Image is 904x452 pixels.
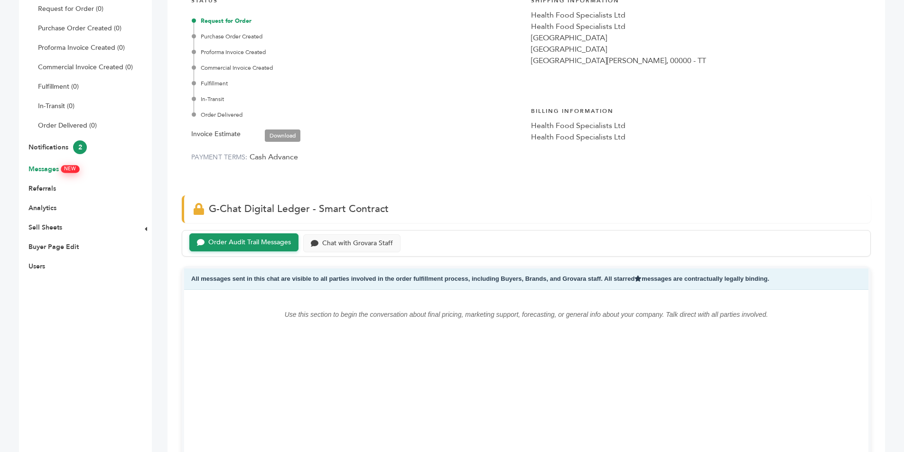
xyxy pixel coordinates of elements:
[194,17,522,25] div: Request for Order
[61,166,79,173] span: NEW
[250,152,298,162] span: Cash Advance
[203,309,849,320] p: Use this section to begin the conversation about final pricing, marketing support, forecasting, o...
[28,203,56,212] a: Analytics
[194,64,522,72] div: Commercial Invoice Created
[209,202,389,216] span: G-Chat Digital Ledger - Smart Contract
[38,43,125,52] a: Proforma Invoice Created (0)
[28,242,79,251] a: Buyer Page Edit
[531,55,861,66] div: [GEOGRAPHIC_DATA][PERSON_NAME], 00000 - TT
[38,101,75,111] a: In-Transit (0)
[38,121,97,130] a: Order Delivered (0)
[28,223,62,232] a: Sell Sheets
[194,79,522,88] div: Fulfillment
[38,24,121,33] a: Purchase Order Created (0)
[38,63,133,72] a: Commercial Invoice Created (0)
[194,95,522,103] div: In-Transit
[531,32,861,44] div: [GEOGRAPHIC_DATA]
[28,165,79,174] a: MessagesNEW
[531,9,861,21] div: Health Food Specialists Ltd
[28,184,56,193] a: Referrals
[194,48,522,56] div: Proforma Invoice Created
[184,268,868,290] div: All messages sent in this chat are visible to all parties involved in the order fulfillment proce...
[531,100,861,120] h4: Billing Information
[38,4,103,13] a: Request for Order (0)
[265,129,300,142] a: Download
[322,240,393,248] div: Chat with Grovara Staff
[531,131,861,143] div: Health Food Specialists Ltd
[28,143,87,152] a: Notifications2
[38,82,79,91] a: Fulfillment (0)
[531,44,861,55] div: [GEOGRAPHIC_DATA]
[194,32,522,41] div: Purchase Order Created
[191,153,248,162] label: PAYMENT TERMS:
[73,140,87,154] span: 2
[191,129,241,140] label: Invoice Estimate
[208,239,291,247] div: Order Audit Trail Messages
[531,120,861,131] div: Health Food Specialists Ltd
[531,21,861,32] div: Health Food Specialists Ltd
[194,111,522,119] div: Order Delivered
[28,262,45,271] a: Users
